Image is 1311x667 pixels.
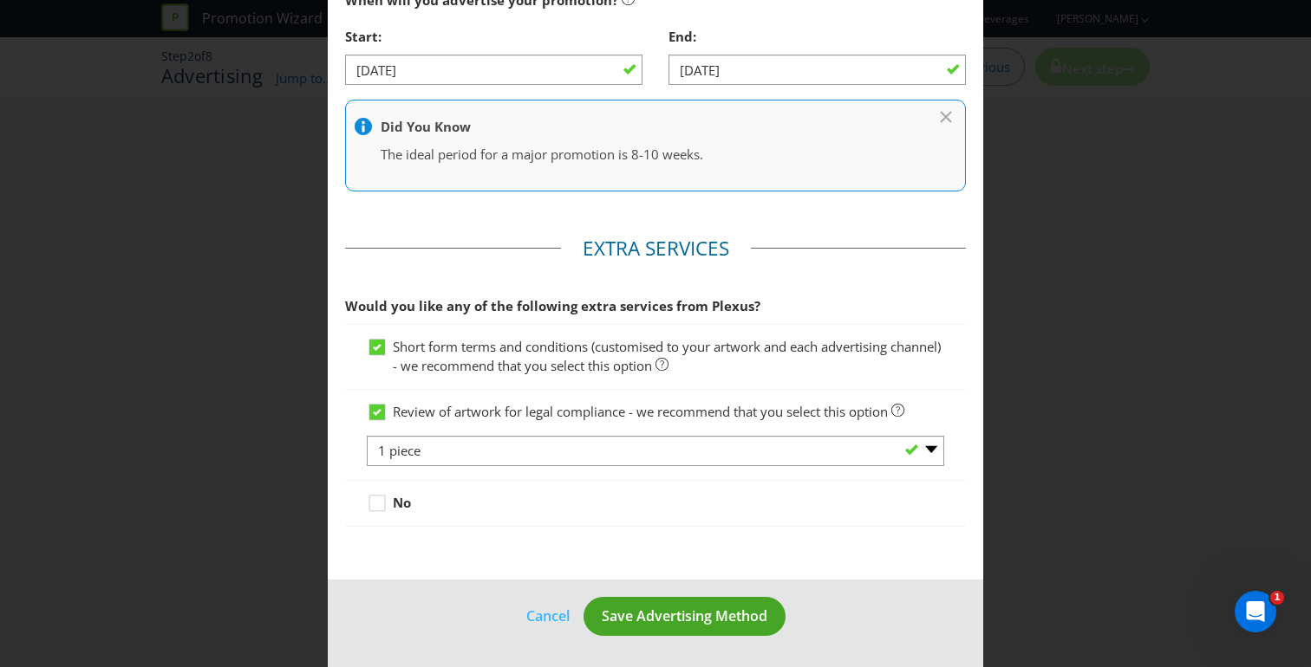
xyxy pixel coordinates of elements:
[602,606,767,625] span: Save Advertising Method
[584,597,786,636] button: Save Advertising Method
[345,297,760,314] span: Would you like any of the following extra services from Plexus?
[1270,591,1284,605] span: 1
[1235,591,1276,632] iframe: Intercom live chat
[669,19,966,55] div: End:
[669,55,966,85] input: DD/MM/YY
[381,146,703,163] span: The ideal period for a major promotion is 8-10 weeks.
[393,494,411,511] strong: No
[393,403,888,420] span: Review of artwork for legal compliance - we recommend that you select this option
[561,235,751,262] legend: Extra Services
[525,605,571,627] a: Cancel
[345,55,642,85] input: DD/MM/YY
[393,338,941,373] span: Short form terms and conditions (customised to your artwork and each advertising channel) - we re...
[345,19,642,55] div: Start:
